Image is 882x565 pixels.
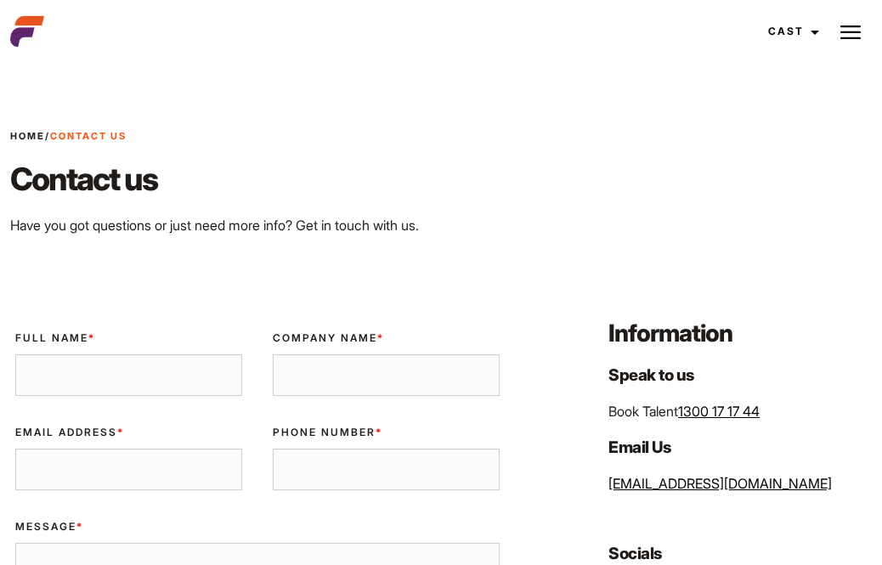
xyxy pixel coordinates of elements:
[608,317,872,349] h3: Information
[608,363,872,387] h4: Speak to us
[15,425,242,440] label: Email Address
[608,435,872,460] h4: Email Us
[10,129,127,144] span: /
[10,14,44,48] img: cropped-aefm-brand-fav-22-square.png
[10,130,45,142] a: Home
[273,331,500,346] label: Company Name
[678,403,760,420] a: 1300 17 17 44
[273,425,500,440] label: Phone Number
[840,22,861,42] img: Burger icon
[753,8,829,54] a: Cast
[10,215,652,235] p: Have you got questions or just need more info? Get in touch with us.
[10,157,652,201] h2: Contact us
[608,475,832,492] a: [EMAIL_ADDRESS][DOMAIN_NAME]
[50,130,127,142] strong: Contact Us
[15,519,500,534] label: Message
[15,331,242,346] label: Full Name
[608,401,872,421] p: Book Talent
